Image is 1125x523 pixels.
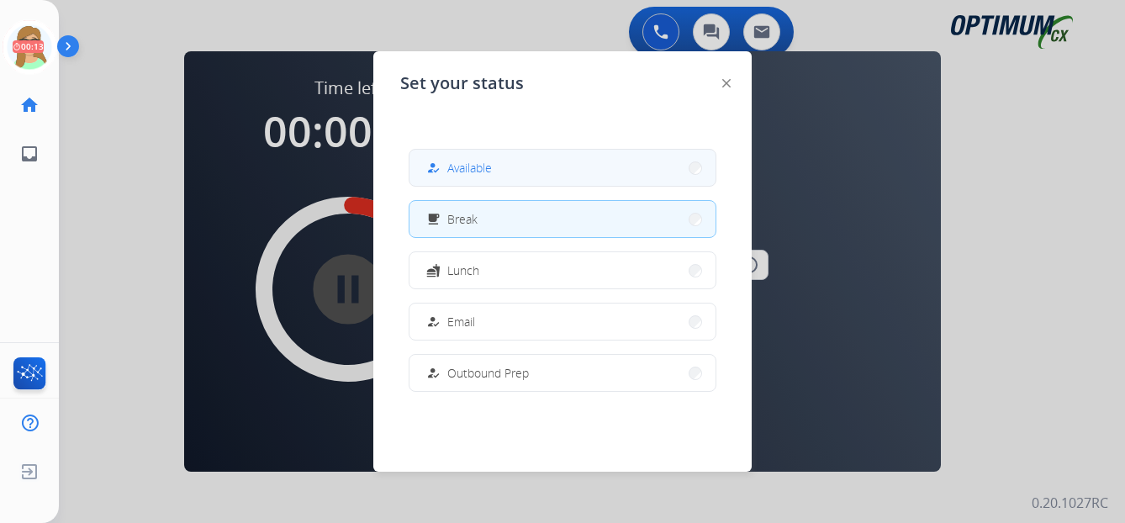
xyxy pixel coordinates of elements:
[409,304,716,340] button: Email
[447,364,529,382] span: Outbound Prep
[447,159,492,177] span: Available
[426,161,441,175] mat-icon: how_to_reg
[426,263,441,277] mat-icon: fastfood
[722,79,731,87] img: close-button
[409,201,716,237] button: Break
[426,212,441,226] mat-icon: free_breakfast
[19,144,40,164] mat-icon: inbox
[447,261,479,279] span: Lunch
[426,314,441,329] mat-icon: how_to_reg
[409,150,716,186] button: Available
[447,210,478,228] span: Break
[1032,493,1108,513] p: 0.20.1027RC
[19,95,40,115] mat-icon: home
[447,313,475,330] span: Email
[426,366,441,380] mat-icon: how_to_reg
[409,252,716,288] button: Lunch
[409,355,716,391] button: Outbound Prep
[400,71,524,95] span: Set your status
